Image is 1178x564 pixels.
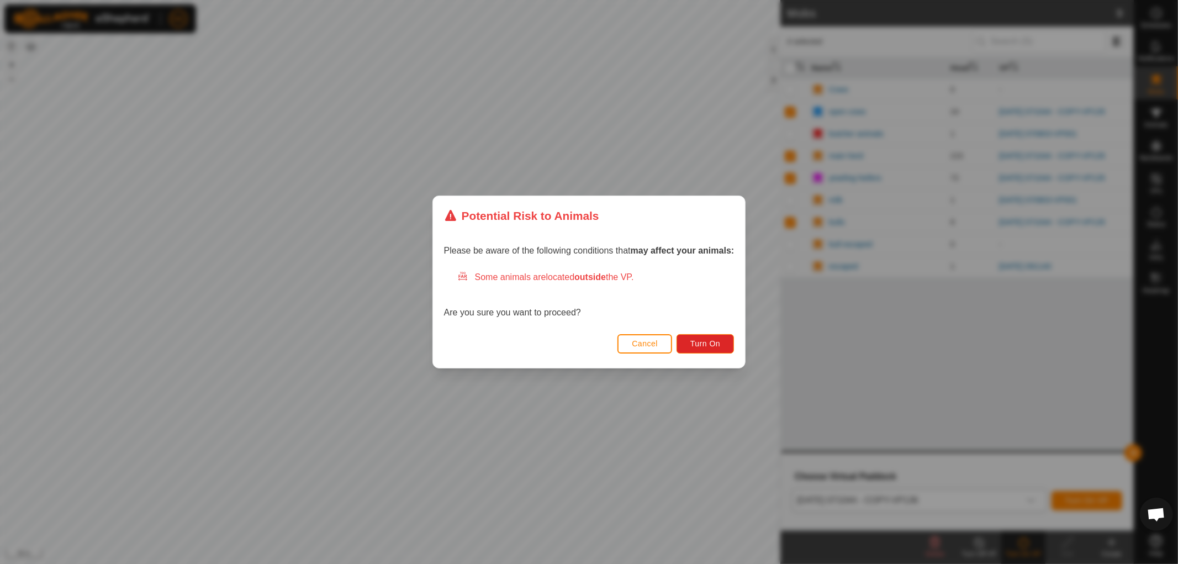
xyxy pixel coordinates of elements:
[546,272,634,282] span: located the VP.
[631,246,735,255] strong: may affect your animals:
[632,339,658,348] span: Cancel
[457,271,735,284] div: Some animals are
[444,271,735,319] div: Are you sure you want to proceed?
[690,339,720,348] span: Turn On
[444,207,599,224] div: Potential Risk to Animals
[574,272,606,282] strong: outside
[444,246,735,255] span: Please be aware of the following conditions that
[677,334,734,354] button: Turn On
[617,334,672,354] button: Cancel
[1140,498,1173,531] a: Open chat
